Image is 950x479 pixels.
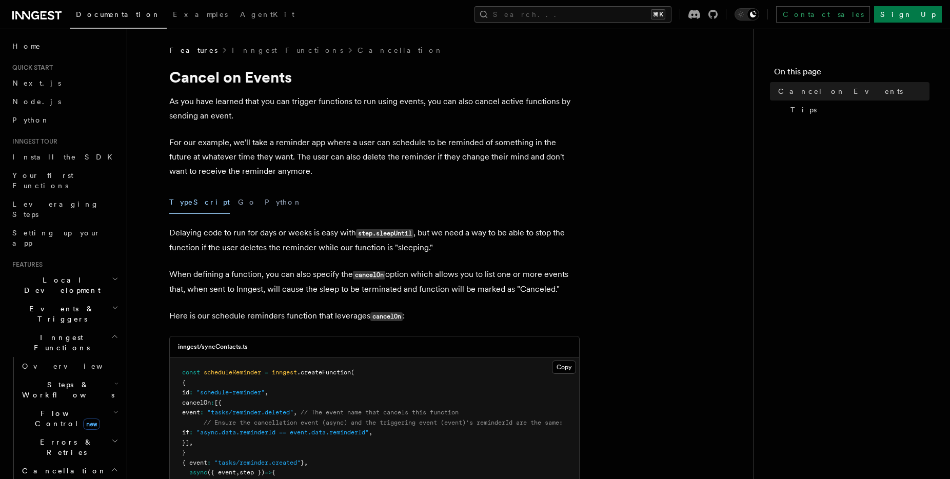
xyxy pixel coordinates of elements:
[12,171,73,190] span: Your first Functions
[18,404,121,433] button: Flow Controlnew
[8,64,53,72] span: Quick start
[293,409,297,416] span: ,
[83,418,100,430] span: new
[8,74,121,92] a: Next.js
[211,399,214,406] span: :
[182,429,189,436] span: if
[182,449,186,456] span: }
[189,429,193,436] span: :
[8,275,112,295] span: Local Development
[265,369,268,376] span: =
[265,191,302,214] button: Python
[552,361,576,374] button: Copy
[18,375,121,404] button: Steps & Workflows
[169,135,580,178] p: For our example, we'll take a reminder app where a user can schedule to be reminded of something ...
[207,469,236,476] span: ({ event
[790,105,817,115] span: Tips
[182,379,186,386] span: {
[240,10,294,18] span: AgentKit
[774,82,929,101] a: Cancel on Events
[8,92,121,111] a: Node.js
[70,3,167,29] a: Documentation
[356,229,413,238] code: step.sleepUntil
[8,328,121,357] button: Inngest Functions
[169,94,580,123] p: As you have learned that you can trigger functions to run using events, you can also cancel activ...
[18,408,113,429] span: Flow Control
[12,116,50,124] span: Python
[8,261,43,269] span: Features
[265,389,268,396] span: ,
[182,369,200,376] span: const
[173,10,228,18] span: Examples
[169,68,580,86] h1: Cancel on Events
[8,37,121,55] a: Home
[169,267,580,296] p: When defining a function, you can also specify the option which allows you to list one or more ev...
[18,433,121,462] button: Errors & Retries
[8,300,121,328] button: Events & Triggers
[8,148,121,166] a: Install the SDK
[22,362,128,370] span: Overview
[8,111,121,129] a: Python
[76,10,161,18] span: Documentation
[207,409,293,416] span: "tasks/reminder.deleted"
[12,97,61,106] span: Node.js
[8,332,111,353] span: Inngest Functions
[474,6,671,23] button: Search...⌘K
[874,6,942,23] a: Sign Up
[370,312,403,321] code: cancelOn
[169,45,217,55] span: Features
[234,3,301,28] a: AgentKit
[786,101,929,119] a: Tips
[182,409,200,416] span: event
[353,271,385,280] code: cancelOn
[214,399,222,406] span: [{
[18,380,114,400] span: Steps & Workflows
[8,195,121,224] a: Leveraging Steps
[18,437,111,457] span: Errors & Retries
[776,6,870,23] a: Contact sales
[196,389,265,396] span: "schedule-reminder"
[207,459,211,466] span: :
[189,469,207,476] span: async
[204,369,261,376] span: scheduleReminder
[18,466,107,476] span: Cancellation
[232,45,343,55] a: Inngest Functions
[272,469,275,476] span: {
[12,153,118,161] span: Install the SDK
[214,459,301,466] span: "tasks/reminder.created"
[369,429,372,436] span: ,
[182,399,211,406] span: cancelOn
[651,9,665,19] kbd: ⌘K
[351,369,354,376] span: (
[774,66,929,82] h4: On this page
[240,469,265,476] span: step })
[169,191,230,214] button: TypeScript
[204,419,563,426] span: // Ensure the cancellation event (async) and the triggering event (event)'s reminderId are the same:
[301,409,459,416] span: // The event name that cancels this function
[178,343,248,351] h3: inngest/syncContacts.ts
[358,45,444,55] a: Cancellation
[8,304,112,324] span: Events & Triggers
[304,459,308,466] span: ,
[189,389,193,396] span: :
[169,226,580,255] p: Delaying code to run for days or weeks is easy with , but we need a way to be able to stop the fu...
[301,459,304,466] span: }
[8,271,121,300] button: Local Development
[735,8,759,21] button: Toggle dark mode
[182,459,207,466] span: { event
[12,229,101,247] span: Setting up your app
[238,191,256,214] button: Go
[265,469,272,476] span: =>
[8,137,57,146] span: Inngest tour
[182,389,189,396] span: id
[8,166,121,195] a: Your first Functions
[18,357,121,375] a: Overview
[167,3,234,28] a: Examples
[200,409,204,416] span: :
[169,309,580,324] p: Here is our schedule reminders function that leverages :
[12,41,41,51] span: Home
[8,224,121,252] a: Setting up your app
[272,369,297,376] span: inngest
[189,439,193,446] span: ,
[297,369,351,376] span: .createFunction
